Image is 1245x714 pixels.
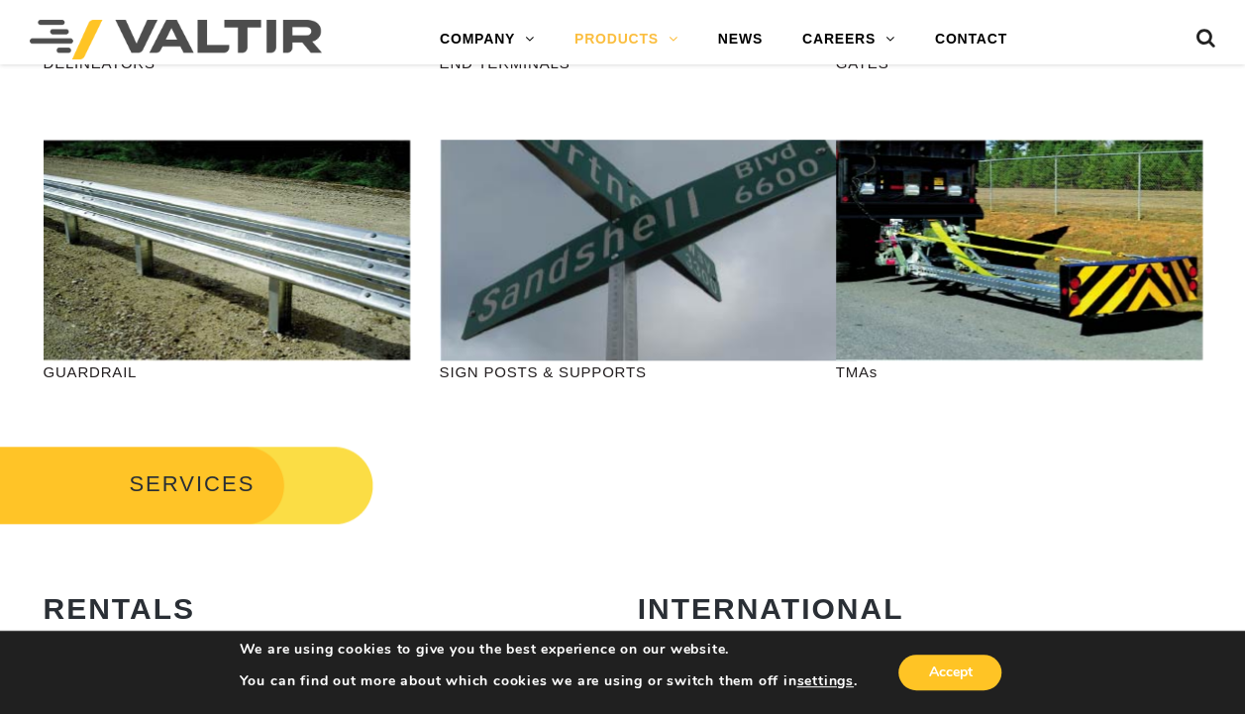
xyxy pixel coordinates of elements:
img: Valtir [30,20,322,59]
p: SIGN POSTS & SUPPORTS [440,360,806,383]
a: COMPANY [420,20,555,59]
strong: INTERNATIONAL [638,592,904,625]
a: NEWS [698,20,782,59]
p: GUARDRAIL [44,360,410,383]
p: TMAs [836,360,1202,383]
strong: RENTALS [44,592,195,625]
a: CONTACT [915,20,1027,59]
a: CAREERS [782,20,915,59]
p: We are using cookies to give you the best experience on our website. [240,641,858,659]
button: Accept [898,655,1001,690]
p: You can find out more about which cookies we are using or switch them off in . [240,672,858,690]
button: settings [796,672,853,690]
a: PRODUCTS [555,20,698,59]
